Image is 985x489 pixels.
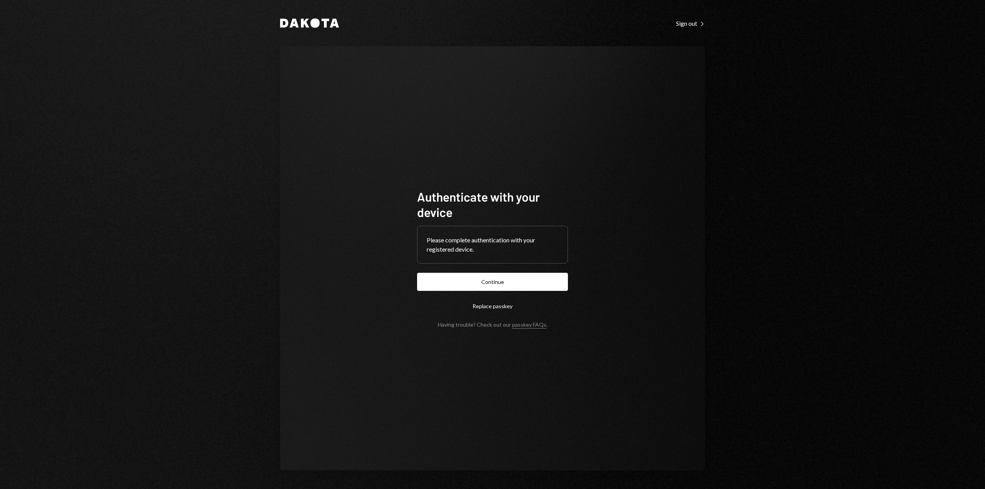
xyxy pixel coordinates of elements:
div: Having trouble? Check out our . [438,321,548,328]
a: Sign out [676,19,705,27]
button: Replace passkey [417,297,568,315]
div: Sign out [676,20,705,27]
div: Please complete authentication with your registered device. [427,235,558,254]
a: passkey FAQs [512,321,546,329]
h1: Authenticate with your device [417,189,568,220]
button: Continue [417,273,568,291]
